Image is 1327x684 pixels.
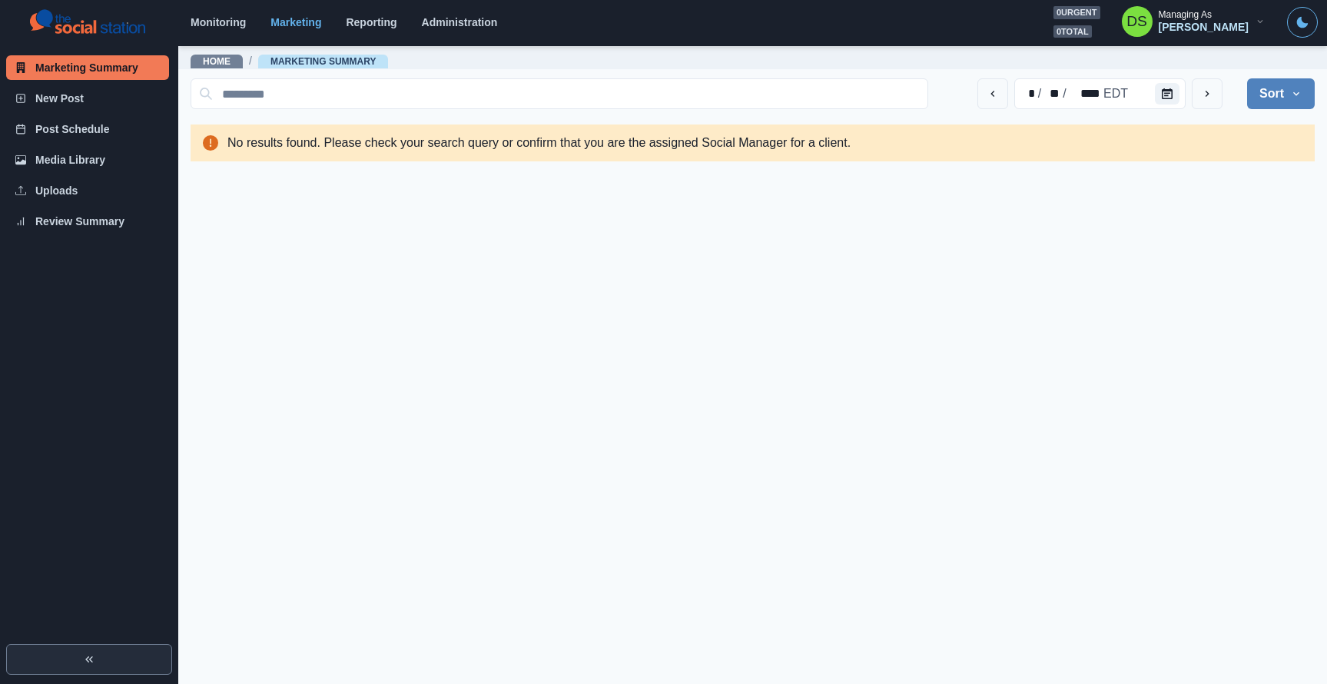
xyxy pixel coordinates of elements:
div: / [1061,85,1067,103]
a: Uploads [6,178,169,203]
button: next [1192,78,1222,109]
button: previous [977,78,1008,109]
img: logoTextSVG.62801f218bc96a9b266caa72a09eb111.svg [30,6,145,37]
a: Marketing [270,16,321,28]
button: Expand [6,644,172,675]
div: time zone [1102,85,1130,103]
button: Sort [1247,78,1315,109]
div: Managing As [1159,9,1212,20]
a: Reporting [346,16,396,28]
a: Review Summary [6,209,169,234]
div: day [1043,85,1061,103]
div: Dakota Saunders [1126,3,1147,40]
div: / [1037,85,1043,103]
span: 0 total [1053,25,1092,38]
a: Administration [422,16,498,28]
button: Calendar [1155,83,1179,105]
a: Media Library [6,148,169,172]
div: Date [1018,85,1130,103]
a: Home [203,56,231,67]
a: Post Schedule [6,117,169,141]
a: Monitoring [191,16,246,28]
a: Marketing Summary [270,56,377,67]
a: New Post [6,86,169,111]
button: Toggle Mode [1287,7,1318,38]
div: month [1018,85,1037,103]
div: [PERSON_NAME] [1159,21,1249,34]
div: No results found. Please check your search query or confirm that you are the assigned Social Mana... [191,125,1315,161]
nav: breadcrumb [191,53,388,69]
a: Marketing Summary [6,55,169,80]
span: / [249,53,252,69]
div: year [1068,85,1102,103]
button: Managing As[PERSON_NAME] [1110,6,1278,37]
span: 0 urgent [1053,6,1100,19]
